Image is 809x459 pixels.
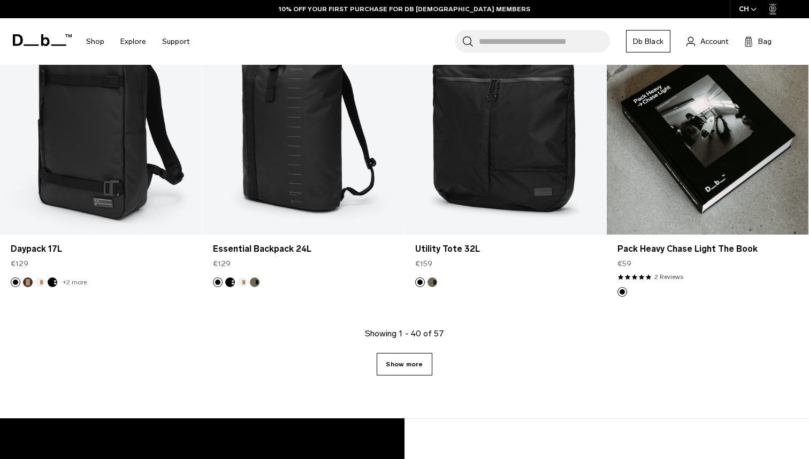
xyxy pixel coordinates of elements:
nav: Main Navigation [78,18,197,65]
span: €129 [11,258,28,269]
button: Oatmilk [238,277,247,287]
button: Forest Green [250,277,260,287]
span: €59 [617,258,631,269]
button: Forest Green [428,277,437,287]
a: Daypack 17L [11,243,191,255]
button: Bag [744,35,772,48]
a: Essential Backpack 24L [213,243,393,255]
a: Pack Heavy Chase Light The Book [607,10,808,235]
a: +2 more [63,279,87,286]
a: Account [686,35,728,48]
span: €159 [415,258,432,269]
p: Showing 1 - 40 of 57 [365,327,444,340]
button: Oatmilk [35,277,45,287]
span: Bag [758,36,772,47]
button: Espresso [23,277,33,287]
a: Pack Heavy Chase Light The Book [617,243,798,255]
a: Db Black [626,30,670,52]
a: Shop [86,22,104,61]
a: 2 reviews [654,272,683,282]
a: Support [162,22,189,61]
span: €129 [213,258,231,269]
span: Account [700,36,728,47]
button: Black Out [617,287,627,297]
button: Charcoal Grey [225,277,235,287]
button: Black Out [415,277,425,287]
button: Black Out [11,277,20,287]
button: Charcoal Grey [48,277,57,287]
a: Utility Tote 32L [415,243,596,255]
a: Utility Tote 32L [404,10,606,235]
a: Explore [120,22,146,61]
a: Show more [377,353,432,375]
a: Essential Backpack 24L [202,10,404,235]
a: 10% OFF YOUR FIRST PURCHASE FOR DB [DEMOGRAPHIC_DATA] MEMBERS [279,4,530,14]
button: Black Out [213,277,223,287]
